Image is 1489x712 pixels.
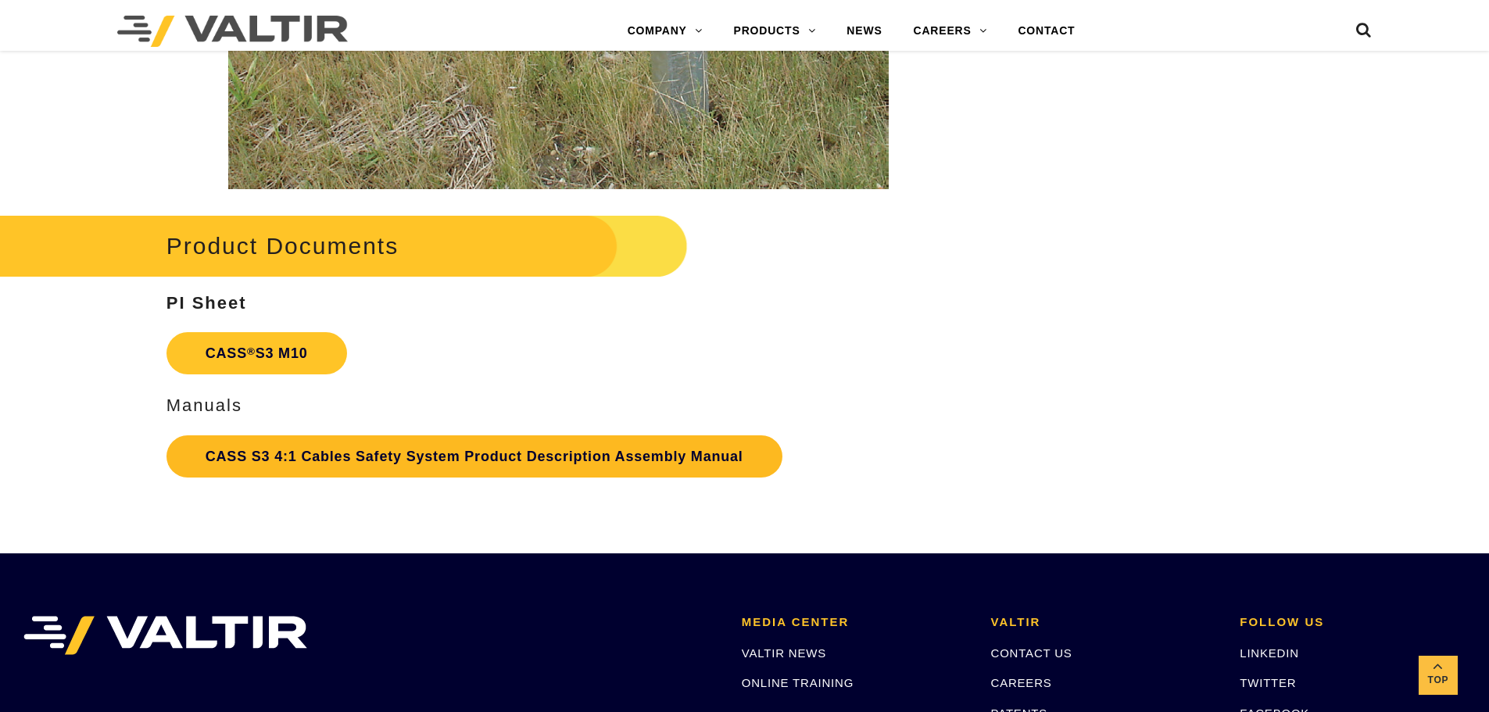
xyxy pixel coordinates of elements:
[1240,616,1466,629] h2: FOLLOW US
[742,676,854,689] a: ONLINE TRAINING
[991,676,1052,689] a: CAREERS
[23,616,307,655] img: VALTIR
[166,435,782,478] a: CASS S3 4:1 Cables Safety System Product Description Assembly Manual
[166,396,950,415] h3: Manuals
[1419,671,1458,689] span: Top
[1240,646,1299,660] a: LINKEDIN
[991,616,1217,629] h2: VALTIR
[991,646,1072,660] a: CONTACT US
[898,16,1003,47] a: CAREERS
[742,646,826,660] a: VALTIR NEWS
[1419,656,1458,695] a: Top
[166,293,247,313] strong: PI Sheet
[831,16,897,47] a: NEWS
[166,332,347,374] a: CASS®S3 M10
[1002,16,1090,47] a: CONTACT
[718,16,832,47] a: PRODUCTS
[117,16,348,47] img: Valtir
[1240,676,1296,689] a: TWITTER
[612,16,718,47] a: COMPANY
[247,345,256,357] sup: ®
[742,616,968,629] h2: MEDIA CENTER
